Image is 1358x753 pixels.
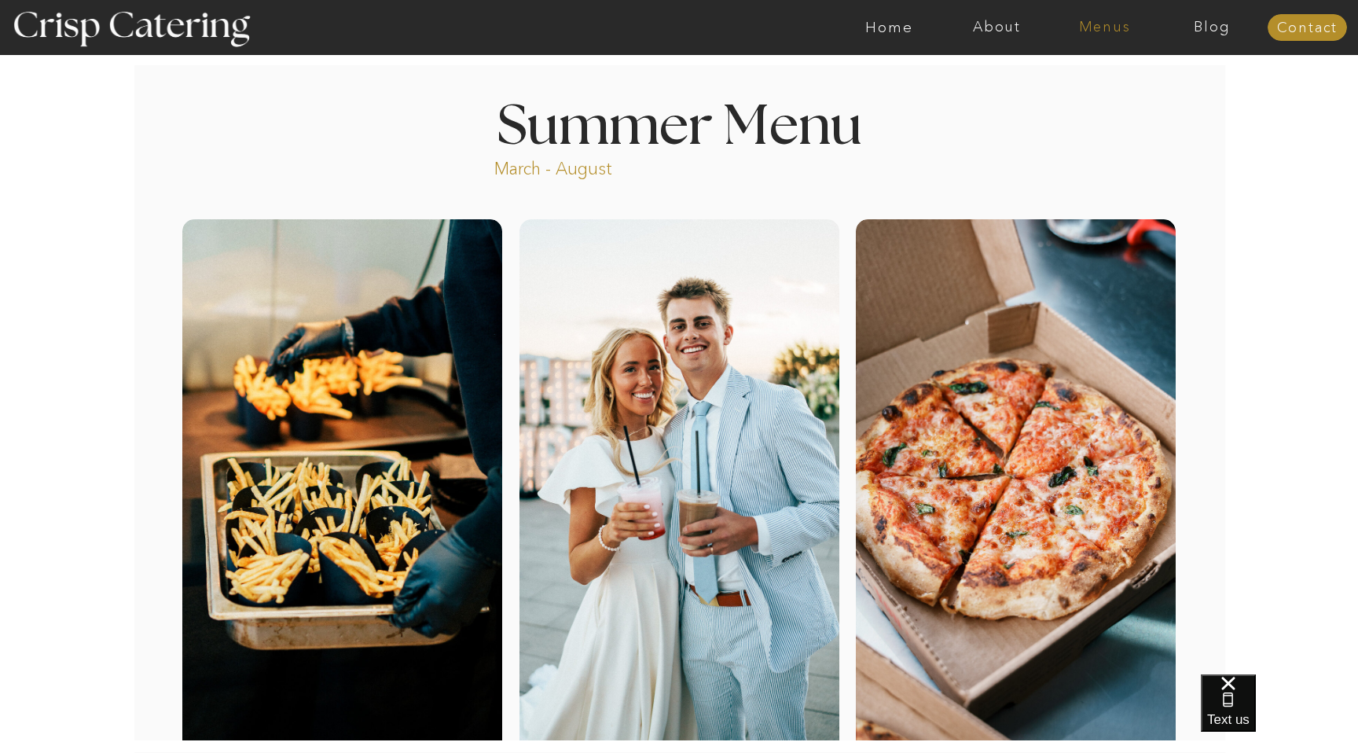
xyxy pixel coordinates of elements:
[461,100,897,146] h1: Summer Menu
[943,20,1051,35] a: About
[1268,20,1347,36] a: Contact
[1201,674,1358,753] iframe: podium webchat widget bubble
[494,157,710,175] p: March - August
[1051,20,1158,35] a: Menus
[835,20,943,35] a: Home
[1158,20,1266,35] a: Blog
